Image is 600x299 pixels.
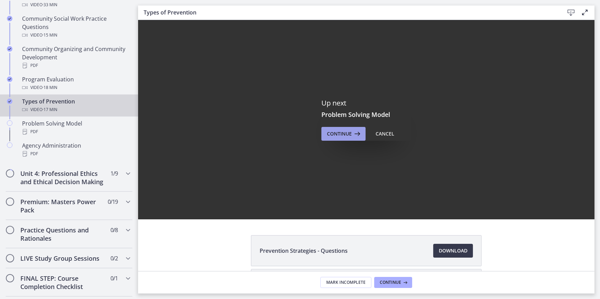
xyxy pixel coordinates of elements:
[22,61,130,70] div: PDF
[22,141,130,158] div: Agency Administration
[7,46,12,52] i: Completed
[20,274,105,291] h2: FINAL STEP: Course Completion Checklist
[22,83,130,92] div: Video
[327,130,352,138] span: Continue
[42,31,57,39] span: · 15 min
[110,226,118,234] span: 0 / 8
[22,106,130,114] div: Video
[22,1,130,9] div: Video
[20,226,105,242] h2: Practice Questions and Rationales
[108,198,118,206] span: 0 / 19
[20,169,105,186] h2: Unit 4: Professional Ethics and Ethical Decision Making
[22,31,130,39] div: Video
[42,1,57,9] span: · 33 min
[22,128,130,136] div: PDF
[374,277,412,288] button: Continue
[370,127,400,141] button: Cancel
[439,247,467,255] span: Download
[22,150,130,158] div: PDF
[433,244,473,258] a: Download
[321,110,411,119] h3: Problem Solving Model
[110,254,118,262] span: 0 / 2
[326,280,366,285] span: Mark Incomplete
[22,75,130,92] div: Program Evaluation
[22,45,130,70] div: Community Organizing and Community Development
[144,8,553,17] h3: Types of Prevention
[42,83,57,92] span: · 18 min
[7,16,12,21] i: Completed
[110,274,118,282] span: 0 / 1
[20,254,105,262] h2: LIVE Study Group Sessions
[110,169,118,178] span: 1 / 9
[320,277,371,288] button: Mark Incomplete
[22,14,130,39] div: Community Social Work Practice Questions
[7,99,12,104] i: Completed
[380,280,401,285] span: Continue
[20,198,105,214] h2: Premium: Masters Power Pack
[42,106,57,114] span: · 17 min
[22,97,130,114] div: Types of Prevention
[22,119,130,136] div: Problem Solving Model
[7,77,12,82] i: Completed
[260,247,348,255] span: Prevention Strategies - Questions
[321,99,411,108] p: Up next
[321,127,366,141] button: Continue
[376,130,394,138] div: Cancel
